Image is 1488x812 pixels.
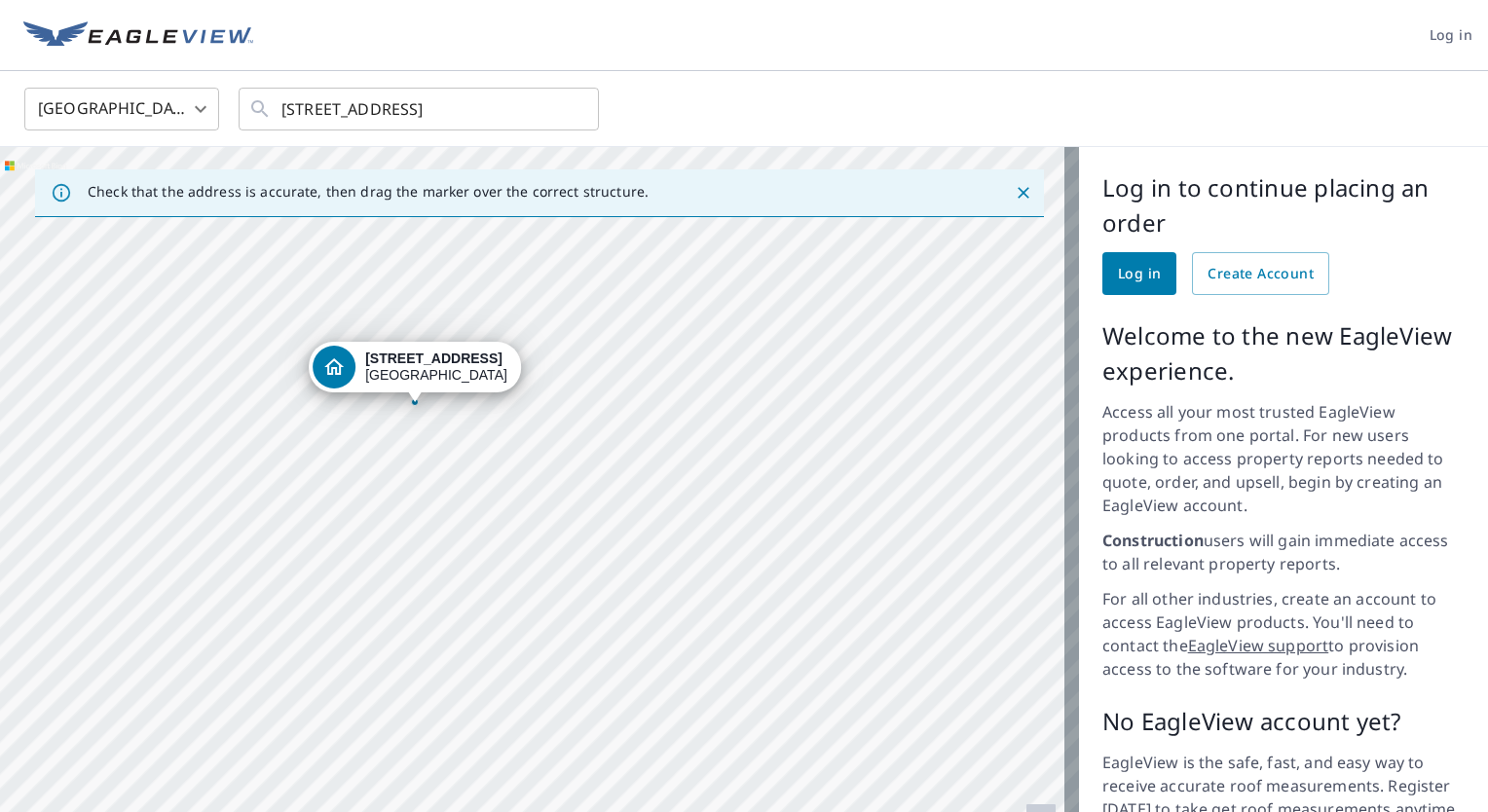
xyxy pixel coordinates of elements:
[1102,170,1465,240] p: Log in to continue placing an order
[23,21,253,51] img: EV Logo
[1192,252,1329,295] a: Create Account
[365,351,502,366] strong: [STREET_ADDRESS]
[1102,318,1465,388] p: Welcome to the new EagleView experience.
[281,82,559,136] input: Search by address or latitude-longitude
[1011,180,1036,205] button: Close
[1102,400,1465,517] p: Access all your most trusted EagleView products from one portal. For new users looking to access ...
[1102,530,1204,551] strong: Construction
[1102,704,1465,739] p: No EagleView account yet?
[1188,635,1329,656] a: EagleView support
[365,351,507,384] div: [GEOGRAPHIC_DATA]
[1118,262,1161,286] span: Log in
[309,342,521,402] div: Dropped pin, building 1, Residential property, 23602 69th Ave Saint Augusta, MN 56301
[24,82,219,136] div: [GEOGRAPHIC_DATA]
[88,183,649,201] p: Check that the address is accurate, then drag the marker over the correct structure.
[1102,587,1465,681] p: For all other industries, create an account to access EagleView products. You'll need to contact ...
[1102,252,1176,295] a: Log in
[1208,262,1314,286] span: Create Account
[1430,23,1472,48] span: Log in
[1102,529,1465,575] p: users will gain immediate access to all relevant property reports.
